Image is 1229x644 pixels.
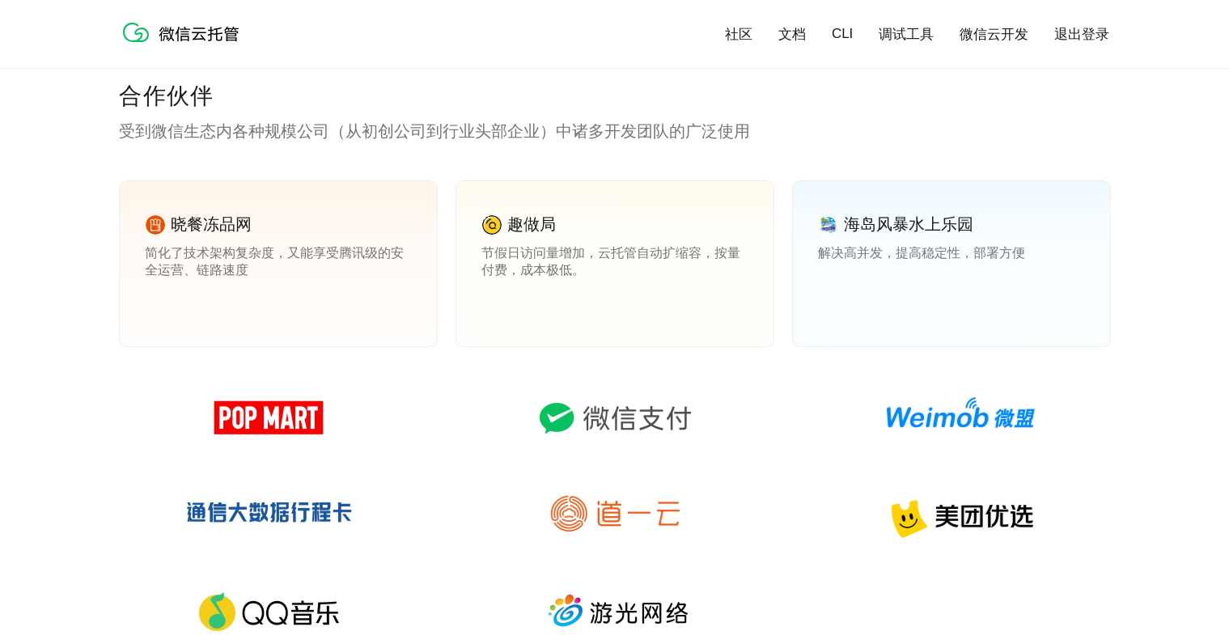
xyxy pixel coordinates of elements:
a: 微信云开发 [960,25,1029,44]
p: 合作伙伴 [120,81,1110,113]
a: 退出登录 [1055,25,1110,44]
p: 受到微信生态内各种规模公司（从初创公司到行业头部企业）中诸多开发团队的广泛使用 [120,120,1110,142]
p: 海岛风暴水上乐园 [845,214,974,235]
p: 节假日访问量增加，云托管自动扩缩容，按量付费，成本极低。 [482,245,748,278]
p: 解决高并发，提高稳定性，部署方便 [819,245,1084,278]
img: 微信云托管 [120,16,249,49]
p: 简化了技术架构复杂度，又能享受腾讯级的安全运营、链路速度 [146,245,411,278]
p: 晓餐冻品网 [172,214,252,235]
a: 社区 [725,25,752,44]
a: 调试工具 [879,25,934,44]
a: 文档 [778,25,806,44]
a: CLI [832,26,853,42]
a: 微信云托管 [120,37,249,51]
p: 趣做局 [508,214,557,235]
